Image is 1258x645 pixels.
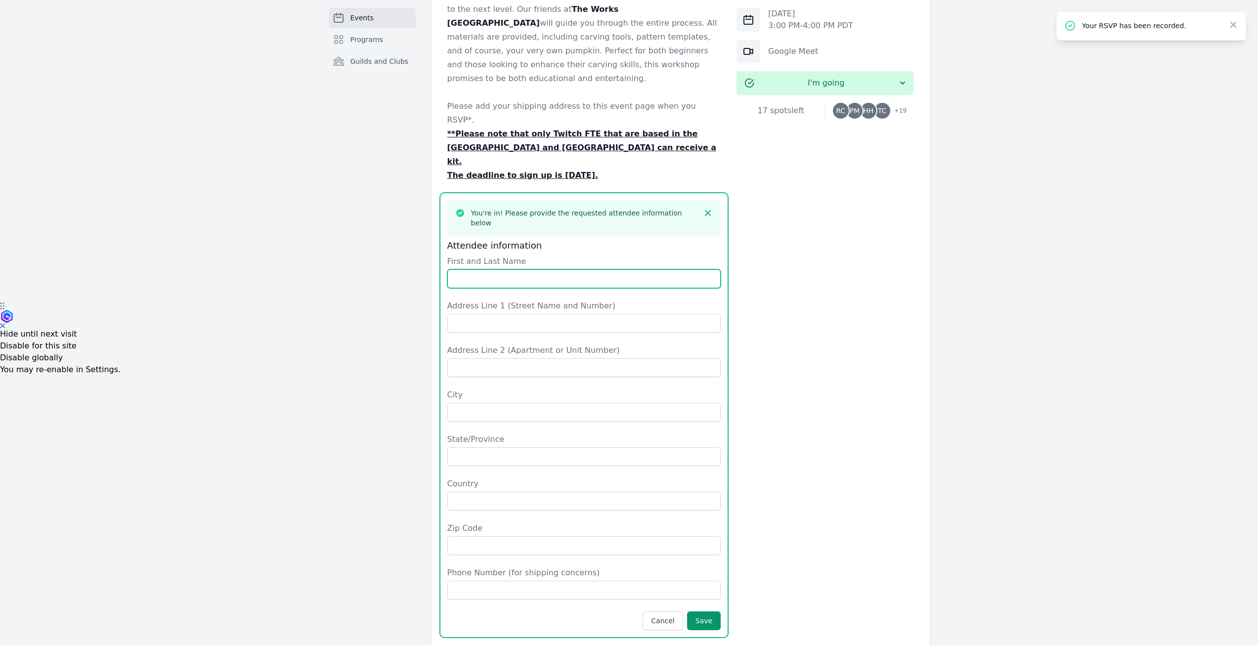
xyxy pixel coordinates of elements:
[447,433,721,445] label: State/Province
[768,46,818,56] a: Google Meet
[737,105,825,117] div: 17 spots left
[447,171,599,180] u: The deadline to sign up is [DATE].
[329,30,416,49] a: Programs
[447,99,721,127] p: Please add your shipping address to this event page when you RSVP*.
[350,13,374,23] span: Events
[849,107,860,114] span: PM
[888,105,907,119] span: + 19
[447,256,721,267] label: First and Last Name
[350,56,409,66] span: Guilds and Clubs
[471,208,697,228] h3: You're in! Please provide the requested attendee information below
[447,344,721,356] label: Address Line 2 (Apartment or Unit Number)
[737,71,913,95] button: I'm going
[836,107,845,114] span: RC
[447,240,721,252] h3: Attendee information
[768,20,853,32] p: 3:00 PM - 4:00 PM PDT
[687,611,721,630] button: Save
[447,129,717,166] u: **Please note that only Twitch FTE that are based in the [GEOGRAPHIC_DATA] and [GEOGRAPHIC_DATA] ...
[447,389,721,401] label: City
[643,611,683,630] button: Cancel
[863,107,873,114] span: HH
[447,300,721,312] label: Address Line 1 (Street Name and Number)
[878,107,887,114] span: TC
[329,8,416,28] a: Events
[447,567,721,579] label: Phone Number (for shipping concerns)
[1082,21,1220,31] p: Your RSVP has been recorded.
[447,522,721,534] label: Zip Code
[447,478,721,490] label: Country
[350,35,383,44] span: Programs
[329,51,416,71] a: Guilds and Clubs
[329,8,416,87] nav: Sidebar
[754,77,898,89] span: I'm going
[768,8,853,20] p: [DATE]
